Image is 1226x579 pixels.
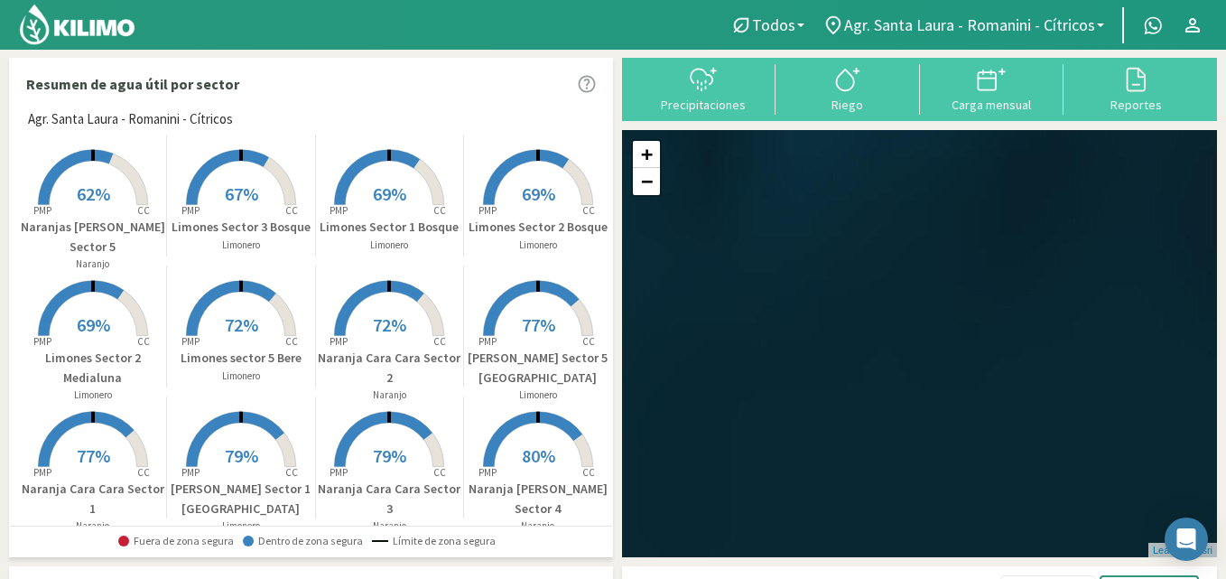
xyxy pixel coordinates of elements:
[522,313,555,336] span: 77%
[316,218,463,237] p: Limones Sector 1 Bosque
[33,466,51,479] tspan: PMP
[633,168,660,195] a: Zoom out
[28,109,233,130] span: Agr. Santa Laura - Romanini - Cítricos
[1063,64,1208,112] button: Reportes
[33,204,51,217] tspan: PMP
[776,64,920,112] button: Riego
[137,466,150,479] tspan: CC
[167,518,314,534] p: Limonero
[77,444,110,467] span: 77%
[478,204,497,217] tspan: PMP
[464,218,612,237] p: Limones Sector 2 Bosque
[181,335,200,348] tspan: PMP
[225,313,258,336] span: 72%
[1165,518,1208,561] div: Open Intercom Messenger
[372,535,496,547] span: Límite de zona segura
[285,466,298,479] tspan: CC
[330,335,348,348] tspan: PMP
[1148,543,1217,558] div: | ©
[19,480,166,518] p: Naranja Cara Cara Sector 1
[844,15,1095,34] span: Agr. Santa Laura - Romanini - Cítricos
[433,204,446,217] tspan: CC
[19,518,166,534] p: Naranjo
[633,141,660,168] a: Zoom in
[316,349,463,388] p: Naranja Cara Cara Sector 2
[181,204,200,217] tspan: PMP
[118,535,234,547] span: Fuera de zona segura
[1069,98,1203,111] div: Reportes
[464,388,612,403] p: Limonero
[316,388,463,403] p: Naranjo
[137,335,150,348] tspan: CC
[1153,545,1183,556] a: Leaflet
[167,480,314,518] p: [PERSON_NAME] Sector 1 [GEOGRAPHIC_DATA]
[636,98,770,111] div: Precipitaciones
[19,388,166,403] p: Limonero
[19,257,166,272] p: Naranjo
[316,238,463,253] p: Limonero
[464,238,612,253] p: Limonero
[225,182,258,205] span: 67%
[285,204,298,217] tspan: CC
[464,349,612,388] p: [PERSON_NAME] Sector 5 [GEOGRAPHIC_DATA]
[316,518,463,534] p: Naranjo
[243,535,363,547] span: Dentro de zona segura
[433,335,446,348] tspan: CC
[373,182,406,205] span: 69%
[77,313,110,336] span: 69%
[19,349,166,388] p: Limones Sector 2 Medialuna
[781,98,915,111] div: Riego
[464,518,612,534] p: Naranjo
[582,466,595,479] tspan: CC
[464,480,612,518] p: Naranja [PERSON_NAME] Sector 4
[373,444,406,467] span: 79%
[631,64,776,112] button: Precipitaciones
[167,218,314,237] p: Limones Sector 3 Bosque
[330,466,348,479] tspan: PMP
[925,98,1059,111] div: Carga mensual
[752,15,795,34] span: Todos
[330,204,348,217] tspan: PMP
[167,369,314,384] p: Limonero
[137,204,150,217] tspan: CC
[522,444,555,467] span: 80%
[77,182,110,205] span: 62%
[26,73,239,95] p: Resumen de agua útil por sector
[225,444,258,467] span: 79%
[920,64,1064,112] button: Carga mensual
[18,3,136,46] img: Kilimo
[316,480,463,518] p: Naranja Cara Cara Sector 3
[19,218,166,257] p: Naranjas [PERSON_NAME] Sector 5
[582,204,595,217] tspan: CC
[181,466,200,479] tspan: PMP
[478,335,497,348] tspan: PMP
[167,238,314,253] p: Limonero
[373,313,406,336] span: 72%
[522,182,555,205] span: 69%
[285,335,298,348] tspan: CC
[582,335,595,348] tspan: CC
[167,349,314,368] p: Limones sector 5 Bere
[433,466,446,479] tspan: CC
[33,335,51,348] tspan: PMP
[478,466,497,479] tspan: PMP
